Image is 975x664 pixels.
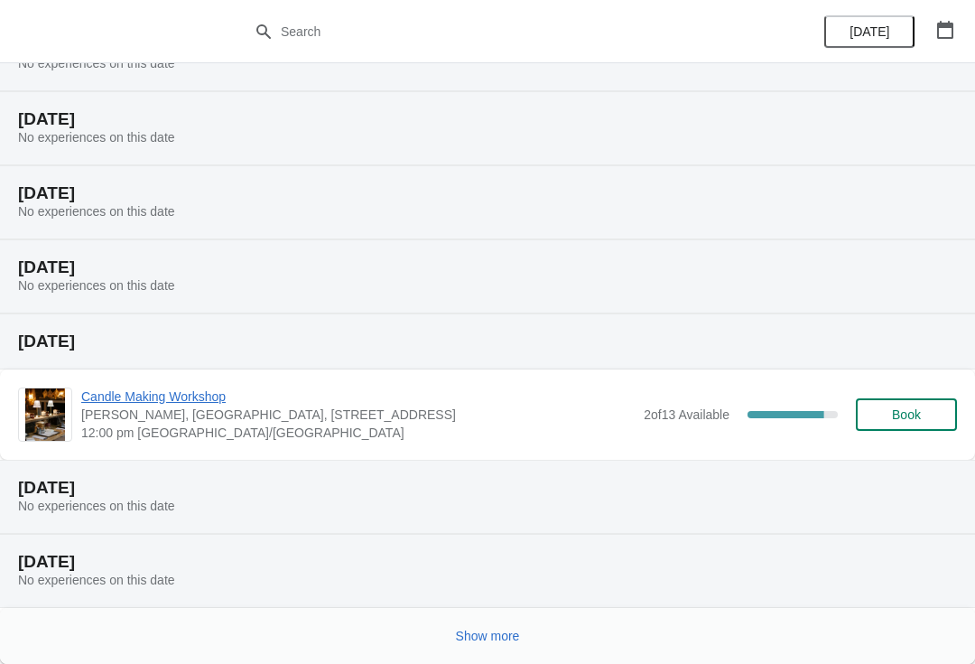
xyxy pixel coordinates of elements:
span: [DATE] [850,24,889,39]
button: Book [856,398,957,431]
img: Candle Making Workshop | Laura Fisher, Scrapps Hill Farm, 550 Worting Road, Basingstoke, RG23 8PU... [25,388,65,441]
h2: [DATE] [18,258,957,276]
span: No experiences on this date [18,499,175,513]
span: Book [892,407,921,422]
h2: [DATE] [18,479,957,497]
span: No experiences on this date [18,56,175,70]
span: Candle Making Workshop [81,388,635,406]
input: Search [280,15,731,48]
span: No experiences on this date [18,204,175,219]
span: [PERSON_NAME], [GEOGRAPHIC_DATA], [STREET_ADDRESS] [81,406,635,424]
h2: [DATE] [18,110,957,128]
h2: [DATE] [18,553,957,571]
span: No experiences on this date [18,278,175,293]
button: [DATE] [824,15,915,48]
span: 12:00 pm [GEOGRAPHIC_DATA]/[GEOGRAPHIC_DATA] [81,424,635,442]
h2: [DATE] [18,184,957,202]
span: 2 of 13 Available [644,407,729,422]
span: No experiences on this date [18,130,175,145]
span: Show more [456,629,520,643]
button: Show more [449,620,527,652]
h2: [DATE] [18,332,957,351]
span: No experiences on this date [18,573,175,587]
